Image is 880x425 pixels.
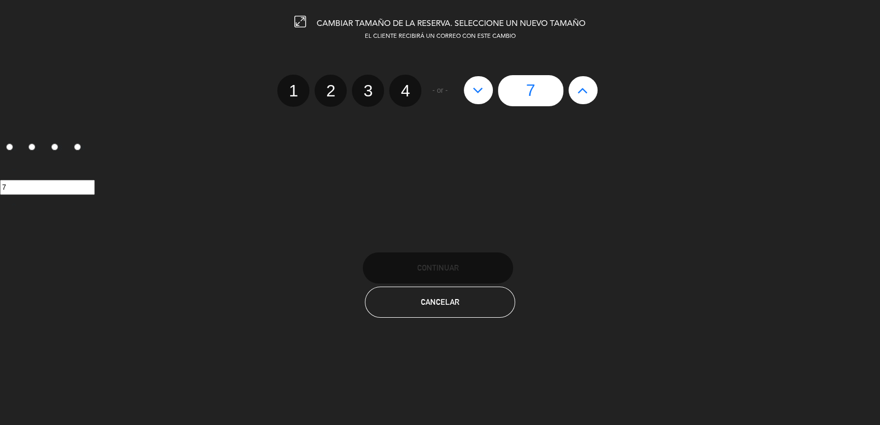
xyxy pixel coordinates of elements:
[363,252,513,284] button: Continuar
[23,139,46,157] label: 2
[365,287,515,318] button: Cancelar
[68,139,91,157] label: 4
[277,75,309,107] label: 1
[6,144,13,150] input: 1
[46,139,68,157] label: 3
[317,20,586,28] span: CAMBIAR TAMAÑO DE LA RESERVA. SELECCIONE UN NUEVO TAMAÑO
[417,263,459,272] span: Continuar
[389,75,421,107] label: 4
[29,144,35,150] input: 2
[315,75,347,107] label: 2
[365,34,516,39] span: EL CLIENTE RECIBIRÁ UN CORREO CON ESTE CAMBIO
[421,297,459,306] span: Cancelar
[51,144,58,150] input: 3
[432,84,448,96] span: - or -
[352,75,384,107] label: 3
[74,144,81,150] input: 4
